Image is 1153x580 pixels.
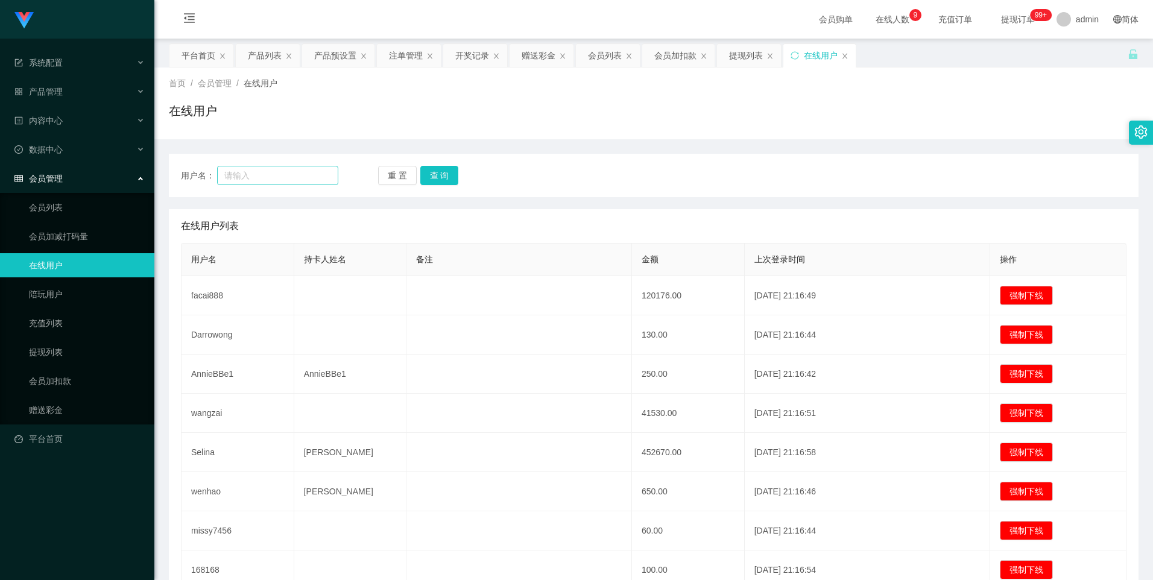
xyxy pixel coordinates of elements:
td: 250.00 [632,355,745,394]
td: Darrowong [182,315,294,355]
sup: 9 [909,9,921,21]
td: [DATE] 21:16:44 [745,511,990,550]
span: 金额 [642,254,659,264]
td: [DATE] 21:16:44 [745,315,990,355]
div: 赠送彩金 [522,44,555,67]
span: 在线用户 [244,78,277,88]
i: 图标: profile [14,116,23,125]
span: 上次登录时间 [754,254,805,264]
i: 图标: close [766,52,774,60]
i: 图标: table [14,174,23,183]
button: 强制下线 [1000,325,1053,344]
div: 会员加扣款 [654,44,697,67]
span: 备注 [416,254,433,264]
td: [DATE] 21:16:46 [745,472,990,511]
td: wangzai [182,394,294,433]
span: 会员管理 [14,174,63,183]
i: 图标: close [426,52,434,60]
i: 图标: form [14,58,23,67]
button: 强制下线 [1000,521,1053,540]
td: 650.00 [632,472,745,511]
button: 强制下线 [1000,364,1053,383]
i: 图标: close [219,52,226,60]
span: 充值订单 [932,15,978,24]
td: [PERSON_NAME] [294,433,407,472]
sup: 1049 [1030,9,1052,21]
div: 平台首页 [182,44,215,67]
td: 41530.00 [632,394,745,433]
span: 操作 [1000,254,1017,264]
span: 提现订单 [995,15,1041,24]
div: 提现列表 [729,44,763,67]
td: 60.00 [632,511,745,550]
span: 用户名 [191,254,216,264]
td: [DATE] 21:16:58 [745,433,990,472]
i: 图标: close [493,52,500,60]
span: 内容中心 [14,116,63,125]
span: / [236,78,239,88]
span: 数据中心 [14,145,63,154]
td: facai888 [182,276,294,315]
button: 查 询 [420,166,459,185]
button: 强制下线 [1000,443,1053,462]
a: 在线用户 [29,253,145,277]
td: 120176.00 [632,276,745,315]
div: 注单管理 [389,44,423,67]
td: AnnieBBe1 [294,355,407,394]
button: 重 置 [378,166,417,185]
a: 充值列表 [29,311,145,335]
i: 图标: close [625,52,633,60]
a: 陪玩用户 [29,282,145,306]
span: 产品管理 [14,87,63,96]
td: Selina [182,433,294,472]
i: 图标: close [841,52,848,60]
i: 图标: global [1113,15,1122,24]
td: [DATE] 21:16:42 [745,355,990,394]
a: 图标: dashboard平台首页 [14,427,145,451]
div: 会员列表 [588,44,622,67]
a: 赠送彩金 [29,398,145,422]
p: 9 [914,9,918,21]
img: logo.9652507e.png [14,12,34,29]
i: 图标: setting [1134,125,1148,139]
i: 图标: appstore-o [14,87,23,96]
div: 开奖记录 [455,44,489,67]
h1: 在线用户 [169,102,217,120]
i: 图标: menu-fold [169,1,210,39]
span: 首页 [169,78,186,88]
span: 持卡人姓名 [304,254,346,264]
td: wenhao [182,472,294,511]
div: 产品预设置 [314,44,356,67]
td: 130.00 [632,315,745,355]
span: 会员管理 [198,78,232,88]
a: 提现列表 [29,340,145,364]
i: 图标: unlock [1128,49,1139,60]
button: 强制下线 [1000,403,1053,423]
a: 会员列表 [29,195,145,219]
i: 图标: sync [791,51,799,60]
td: [PERSON_NAME] [294,472,407,511]
span: 系统配置 [14,58,63,68]
a: 会员加扣款 [29,369,145,393]
button: 强制下线 [1000,286,1053,305]
a: 会员加减打码量 [29,224,145,248]
i: 图标: close [559,52,566,60]
span: 在线用户列表 [181,219,239,233]
td: 452670.00 [632,433,745,472]
i: 图标: close [285,52,292,60]
span: / [191,78,193,88]
td: [DATE] 21:16:49 [745,276,990,315]
div: 产品列表 [248,44,282,67]
button: 强制下线 [1000,560,1053,579]
div: 在线用户 [804,44,838,67]
td: AnnieBBe1 [182,355,294,394]
button: 强制下线 [1000,482,1053,501]
i: 图标: close [360,52,367,60]
span: 在线人数 [870,15,915,24]
td: [DATE] 21:16:51 [745,394,990,433]
i: 图标: check-circle-o [14,145,23,154]
input: 请输入 [217,166,339,185]
td: missy7456 [182,511,294,550]
span: 用户名： [181,169,217,182]
i: 图标: close [700,52,707,60]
